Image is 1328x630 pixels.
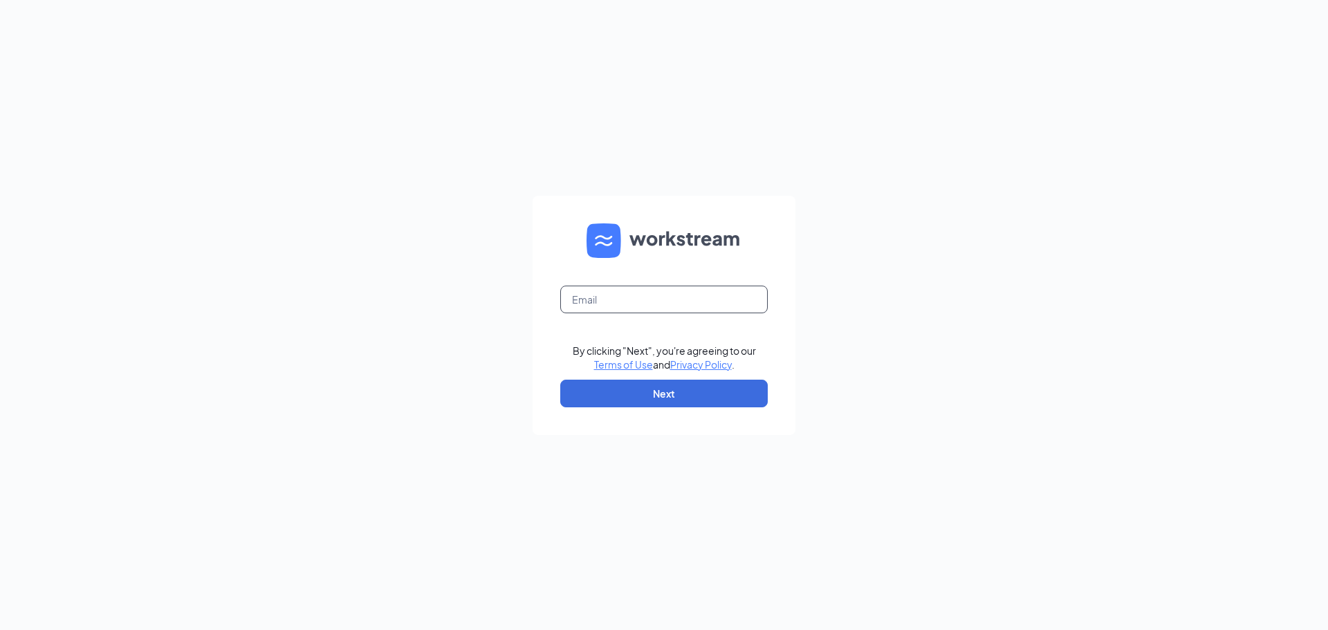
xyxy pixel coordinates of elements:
[573,344,756,371] div: By clicking "Next", you're agreeing to our and .
[587,223,741,258] img: WS logo and Workstream text
[594,358,653,371] a: Terms of Use
[560,380,768,407] button: Next
[560,286,768,313] input: Email
[670,358,732,371] a: Privacy Policy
